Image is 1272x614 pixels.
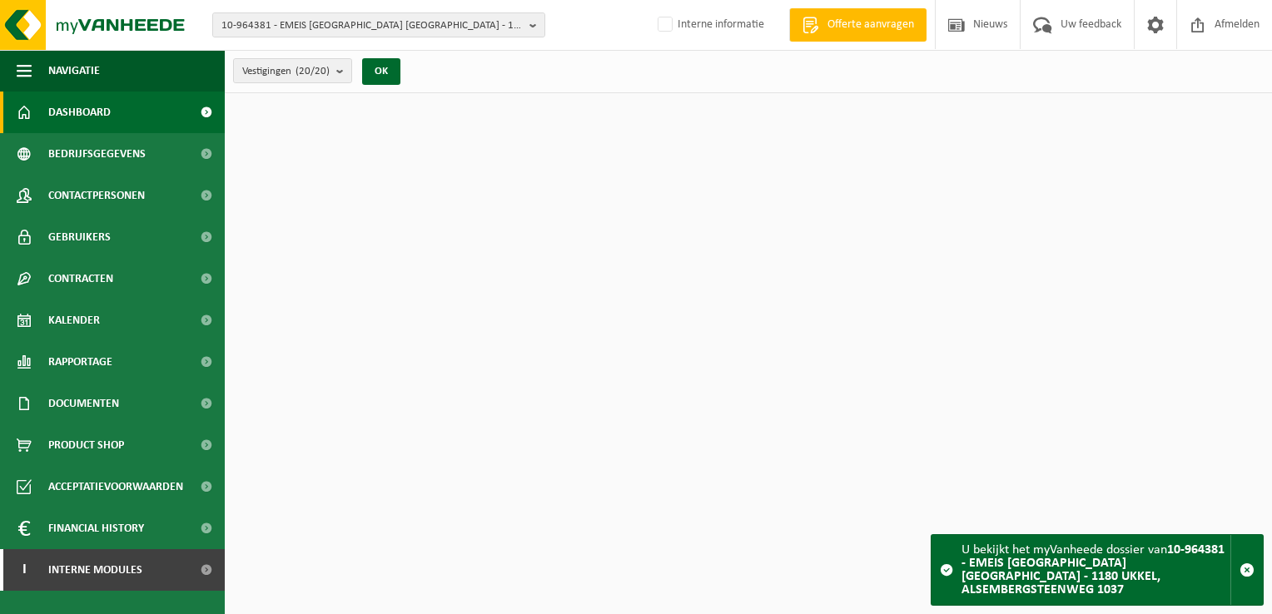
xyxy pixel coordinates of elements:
[362,58,400,85] button: OK
[961,535,1230,605] div: U bekijkt het myVanheede dossier van
[789,8,927,42] a: Offerte aanvragen
[961,543,1225,597] strong: 10-964381 - EMEIS [GEOGRAPHIC_DATA] [GEOGRAPHIC_DATA] - 1180 UKKEL, ALSEMBERGSTEENWEG 1037
[48,508,144,549] span: Financial History
[48,258,113,300] span: Contracten
[221,13,523,38] span: 10-964381 - EMEIS [GEOGRAPHIC_DATA] [GEOGRAPHIC_DATA] - 1180 UKKEL, ALSEMBERGSTEENWEG 1037
[48,383,119,424] span: Documenten
[242,59,330,84] span: Vestigingen
[296,66,330,77] count: (20/20)
[48,549,142,591] span: Interne modules
[212,12,545,37] button: 10-964381 - EMEIS [GEOGRAPHIC_DATA] [GEOGRAPHIC_DATA] - 1180 UKKEL, ALSEMBERGSTEENWEG 1037
[48,300,100,341] span: Kalender
[48,133,146,175] span: Bedrijfsgegevens
[17,549,32,591] span: I
[48,424,124,466] span: Product Shop
[48,175,145,216] span: Contactpersonen
[48,216,111,258] span: Gebruikers
[823,17,918,33] span: Offerte aanvragen
[48,92,111,133] span: Dashboard
[48,50,100,92] span: Navigatie
[233,58,352,83] button: Vestigingen(20/20)
[48,341,112,383] span: Rapportage
[654,12,764,37] label: Interne informatie
[48,466,183,508] span: Acceptatievoorwaarden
